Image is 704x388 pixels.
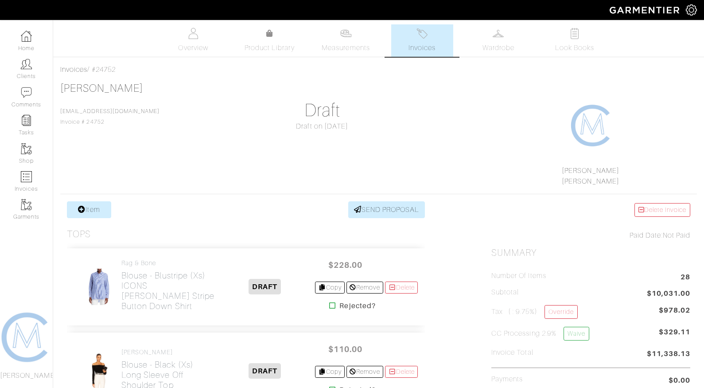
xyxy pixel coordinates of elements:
[491,288,519,297] h5: Subtotal
[545,305,578,319] a: Override
[569,28,580,39] img: todo-9ac3debb85659649dc8f770b8b6100bb5dab4b48dedcbae339e5042a72dfd3cc.svg
[319,255,372,274] span: $228.00
[178,43,208,53] span: Overview
[669,375,690,386] span: $0.00
[188,28,199,39] img: basicinfo-40fd8af6dae0f16599ec9e87c0ef1c0a1fdea2edbe929e3d69a839185d80c458.svg
[491,230,690,241] div: Not Paid
[348,201,425,218] a: SEND PROPOSAL
[605,2,686,18] img: garmentier-logo-header-white-b43fb05a5012e4ada735d5af1a66efaba907eab6374d6393d1fbf88cb4ef424d.png
[385,366,418,378] a: Delete
[555,43,595,53] span: Look Books
[659,327,690,344] span: $329.11
[315,24,377,57] a: Measurements
[249,363,281,379] span: DRAFT
[346,366,383,378] a: Remove
[562,167,619,175] a: [PERSON_NAME]
[238,28,300,53] a: Product Library
[121,349,214,356] h4: [PERSON_NAME]
[319,340,372,359] span: $110.00
[121,270,214,311] h2: Blouse - Blustripe (xs) ICONS [PERSON_NAME] Stripe Button Down Shirt
[346,282,383,294] a: Remove
[245,43,295,53] span: Product Library
[647,349,691,361] span: $11,338.13
[630,231,663,239] span: Paid Date:
[416,28,428,39] img: orders-27d20c2124de7fd6de4e0e44c1d41de31381a507db9b33961299e4e07d508b8c.svg
[339,301,375,311] strong: Rejected?
[21,171,32,182] img: orders-icon-0abe47150d42831381b5fb84f609e132dff9fe21cb692f30cb5eec754e2cba89.png
[491,247,690,259] h2: Summary
[634,203,690,217] a: Delete Invoice
[21,115,32,126] img: reminder-icon-8004d30b9f0a5d33ae49ab947aed9ed385cf756f9e5892f1edd6e32f2345188e.png
[60,66,87,74] a: Invoices
[223,100,422,121] h1: Draft
[491,272,546,280] h5: Number of Items
[686,4,697,16] img: gear-icon-white-bd11855cb880d31180b6d7d6211b90ccbf57a29d726f0c71d8c61bd08dd39cc2.png
[491,375,523,384] h5: Payments
[564,327,589,341] a: Waive
[681,272,690,284] span: 28
[84,268,114,306] img: AXRyV5p14YXNKe1AvVSNuauX
[121,259,214,267] h4: rag & bone
[340,28,351,39] img: measurements-466bbee1fd09ba9460f595b01e5d73f9e2bff037440d3c8f018324cb6cdf7a4a.svg
[60,108,159,114] a: [EMAIL_ADDRESS][DOMAIN_NAME]
[315,366,345,378] a: Copy
[562,177,619,185] a: [PERSON_NAME]
[67,201,111,218] a: Item
[659,305,690,316] span: $978.02
[121,259,214,311] a: rag & bone Blouse - Blustripe (xs)ICONS [PERSON_NAME] Stripe Button Down Shirt
[21,199,32,210] img: garments-icon-b7da505a4dc4fd61783c78ac3ca0ef83fa9d6f193b1c9dc38574b1d14d53ca28.png
[223,121,422,132] div: Draft on [DATE]
[647,288,691,300] span: $10,031.00
[60,82,143,94] a: [PERSON_NAME]
[67,229,91,240] h3: Tops
[249,279,281,294] span: DRAFT
[162,24,224,57] a: Overview
[60,108,159,125] span: Invoice # 24752
[21,31,32,42] img: dashboard-icon-dbcd8f5a0b271acd01030246c82b418ddd0df26cd7fceb0bd07c9910d44c42f6.png
[570,103,614,148] img: 1608267731955.png.png
[60,64,697,75] div: / #24752
[408,43,436,53] span: Invoices
[491,327,589,341] h5: CC Processing 2.9%
[21,143,32,154] img: garments-icon-b7da505a4dc4fd61783c78ac3ca0ef83fa9d6f193b1c9dc38574b1d14d53ca28.png
[493,28,504,39] img: wardrobe-487a4870c1b7c33e795ec22d11cfc2ed9d08956e64fb3008fe2437562e282088.svg
[21,87,32,98] img: comment-icon-a0a6a9ef722e966f86d9cbdc48e553b5cf19dbc54f86b18d962a5391bc8f6eb6.png
[491,349,533,357] h5: Invoice Total
[322,43,370,53] span: Measurements
[544,24,606,57] a: Look Books
[491,305,578,319] h5: Tax ( : 9.75%)
[21,59,32,70] img: clients-icon-6bae9207a08558b7cb47a8932f037763ab4055f8c8b6bfacd5dc20c3e0201464.png
[315,282,345,294] a: Copy
[482,43,514,53] span: Wardrobe
[391,24,453,57] a: Invoices
[467,24,529,57] a: Wardrobe
[385,282,418,294] a: Delete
